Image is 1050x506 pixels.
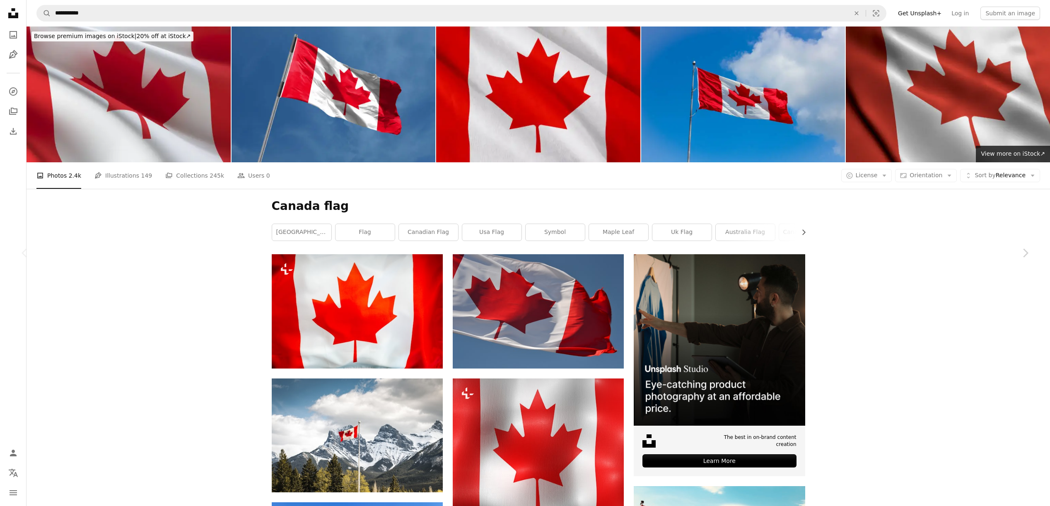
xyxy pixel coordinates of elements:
img: a canadian flag with a red maple leaf on it [272,254,443,368]
a: Explore [5,83,22,100]
a: us a flag on pole near snow covered mountain [272,431,443,439]
a: The best in on-brand content creationLearn More [634,254,805,476]
a: red and white flag under blue sky during daytime [453,308,624,315]
a: flag [336,224,395,241]
a: Log in [946,7,974,20]
a: Next [1000,213,1050,293]
a: Get Unsplash+ [893,7,946,20]
a: Users 0 [237,162,270,189]
img: Canada Flag. Waving Fabric Satin Texture of the Flag Canada 3D illustration. Real Texture Flag of... [846,27,1050,162]
img: file-1631678316303-ed18b8b5cb9cimage [642,434,656,448]
a: a canadian flag with a red maple leaf on it [272,308,443,315]
span: License [856,172,878,178]
a: Illustrations 149 [94,162,152,189]
a: maple leaf [589,224,648,241]
div: Learn More [642,454,796,467]
button: Submit an image [980,7,1040,20]
a: symbol [526,224,585,241]
a: Collections [5,103,22,120]
img: Canadian Flag Flowing [436,27,640,162]
button: Visual search [866,5,886,21]
a: canadian flag [399,224,458,241]
a: canada wallpaper [779,224,838,241]
span: Orientation [910,172,942,178]
img: red and white flag under blue sky during daytime [453,254,624,368]
button: scroll list to the right [796,224,805,241]
a: Browse premium images on iStock|20% off at iStock↗ [27,27,198,46]
button: Menu [5,484,22,501]
button: License [841,169,892,182]
a: Photos [5,27,22,43]
button: Language [5,465,22,481]
span: View more on iStock ↗ [981,150,1045,157]
span: 245k [210,171,224,180]
a: a canadian flag with a red maple leaf on it [453,443,624,450]
a: uk flag [652,224,712,241]
span: 0 [266,171,270,180]
a: View more on iStock↗ [976,146,1050,162]
a: Download History [5,123,22,140]
a: [GEOGRAPHIC_DATA] [272,224,331,241]
img: flag of Canada [232,27,436,162]
a: Log in / Sign up [5,445,22,461]
a: usa flag [462,224,521,241]
a: australia flag [716,224,775,241]
span: Relevance [975,171,1026,180]
button: Search Unsplash [37,5,51,21]
button: Clear [847,5,866,21]
span: Sort by [975,172,995,178]
span: 20% off at iStock ↗ [34,33,191,39]
img: file-1715714098234-25b8b4e9d8faimage [634,254,805,425]
span: 149 [141,171,152,180]
span: Browse premium images on iStock | [34,33,136,39]
span: The best in on-brand content creation [702,434,796,448]
img: Canadian Flag Waving [27,27,231,162]
a: Collections 245k [165,162,224,189]
img: us a flag on pole near snow covered mountain [272,378,443,492]
a: Illustrations [5,46,22,63]
img: Canadian flag in Halifax 2 [641,27,845,162]
button: Sort byRelevance [960,169,1040,182]
form: Find visuals sitewide [36,5,886,22]
button: Orientation [895,169,957,182]
h1: Canada flag [272,199,805,214]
